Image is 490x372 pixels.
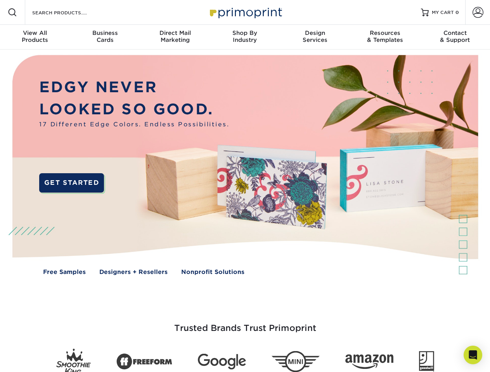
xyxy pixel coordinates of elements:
a: Designers + Resellers [99,268,168,277]
div: & Support [420,29,490,43]
img: Primoprint [206,4,284,21]
span: Resources [350,29,420,36]
span: 17 Different Edge Colors. Endless Possibilities. [39,120,229,129]
a: Nonprofit Solutions [181,268,244,277]
span: Direct Mail [140,29,210,36]
div: Marketing [140,29,210,43]
a: Contact& Support [420,25,490,50]
div: Open Intercom Messenger [464,346,482,364]
img: Amazon [345,355,393,369]
div: & Templates [350,29,420,43]
p: EDGY NEVER [39,76,229,98]
span: MY CART [432,9,454,16]
a: DesignServices [280,25,350,50]
a: Direct MailMarketing [140,25,210,50]
span: Contact [420,29,490,36]
a: BusinessCards [70,25,140,50]
span: Business [70,29,140,36]
span: Design [280,29,350,36]
a: GET STARTED [39,173,104,193]
img: Google [198,354,246,370]
input: SEARCH PRODUCTS..... [31,8,107,17]
p: LOOKED SO GOOD. [39,98,229,121]
div: Industry [210,29,280,43]
span: 0 [455,10,459,15]
img: Goodwill [419,351,434,372]
div: Services [280,29,350,43]
span: Shop By [210,29,280,36]
div: Cards [70,29,140,43]
a: Free Samples [43,268,86,277]
h3: Trusted Brands Trust Primoprint [18,305,472,343]
a: Resources& Templates [350,25,420,50]
a: Shop ByIndustry [210,25,280,50]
